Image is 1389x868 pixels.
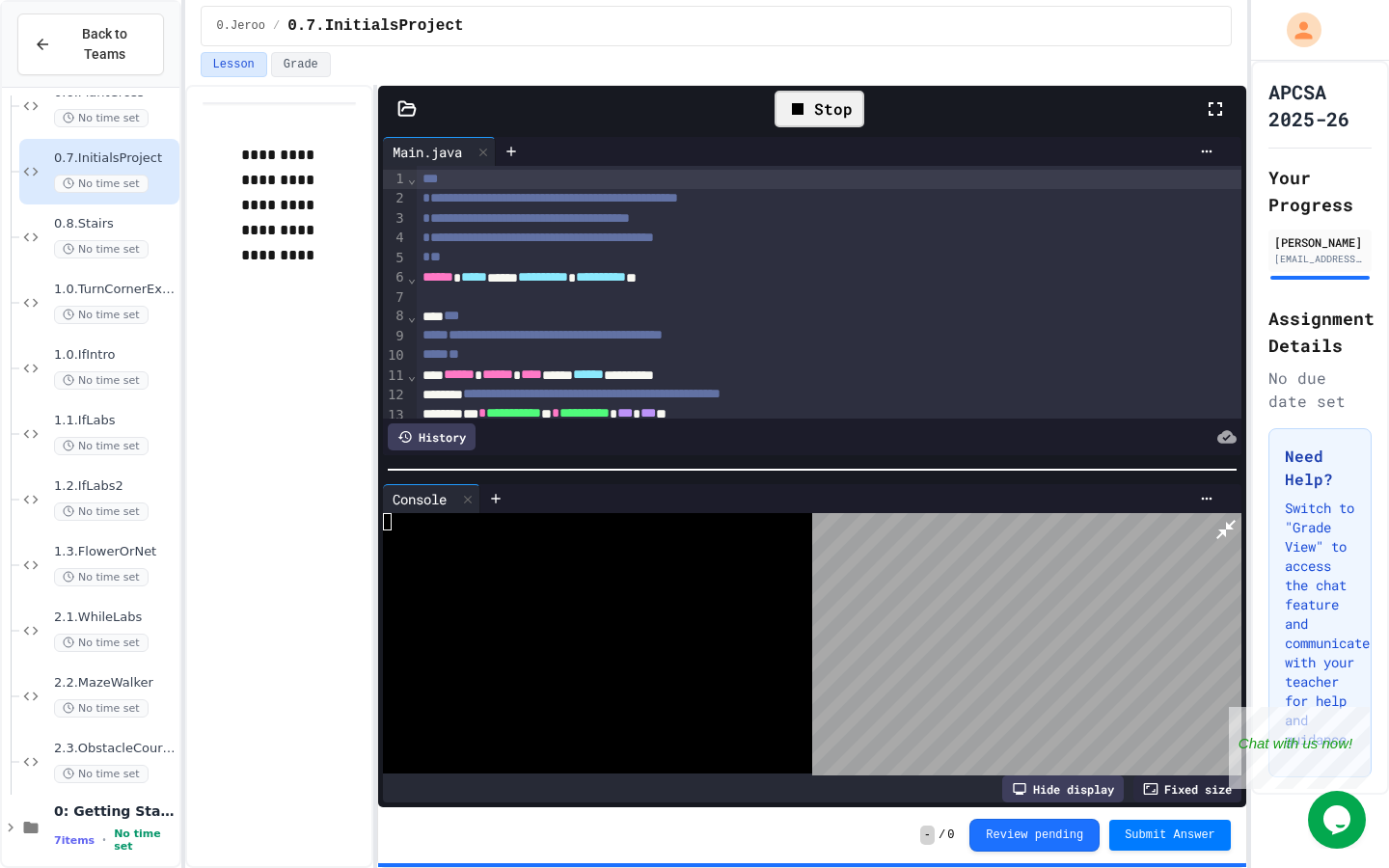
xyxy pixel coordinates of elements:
[920,826,935,845] span: -
[383,327,407,346] div: 9
[1109,820,1231,851] button: Submit Answer
[1308,791,1370,849] iframe: chat widget
[63,24,148,65] span: Back to Teams
[54,175,149,193] span: No time set
[54,413,176,429] span: 1.1.IfLabs
[383,366,407,386] div: 11
[17,14,164,75] button: Back to Teams
[54,741,176,757] span: 2.3.ObstacleCourse
[54,802,176,820] span: 0: Getting Started
[1285,499,1355,749] p: Switch to "Grade View" to access the chat feature and communicate with your teacher for help and ...
[407,367,417,383] span: Fold line
[1125,827,1215,843] span: Submit Answer
[407,270,417,285] span: Fold line
[54,306,149,324] span: No time set
[383,137,496,166] div: Main.java
[54,478,176,495] span: 1.2.IfLabs2
[1266,8,1326,52] div: My Account
[1268,366,1372,413] div: No due date set
[102,832,106,848] span: •
[54,437,149,455] span: No time set
[947,827,954,843] span: 0
[54,765,149,783] span: No time set
[383,386,407,405] div: 12
[271,52,331,77] button: Grade
[54,699,149,718] span: No time set
[1285,445,1355,491] h3: Need Help?
[383,170,407,189] div: 1
[54,634,149,652] span: No time set
[54,610,176,626] span: 2.1.WhileLabs
[939,827,945,843] span: /
[1274,233,1366,251] div: [PERSON_NAME]
[775,91,864,127] div: Stop
[54,240,149,258] span: No time set
[1229,707,1370,789] iframe: chat widget
[407,171,417,186] span: Fold line
[287,14,463,38] span: 0.7.InitialsProject
[54,150,176,167] span: 0.7.InitialsProject
[383,484,480,513] div: Console
[383,489,456,509] div: Console
[383,288,407,308] div: 7
[388,423,476,450] div: History
[383,209,407,229] div: 3
[383,307,407,326] div: 8
[383,346,407,366] div: 10
[383,406,407,425] div: 13
[1274,252,1366,266] div: [EMAIL_ADDRESS][DOMAIN_NAME]
[1268,78,1372,132] h1: APCSA 2025-26
[407,309,417,324] span: Fold line
[54,109,149,127] span: No time set
[217,18,265,34] span: 0.Jeroo
[383,142,472,162] div: Main.java
[54,502,149,521] span: No time set
[54,347,176,364] span: 1.0.IfIntro
[54,371,149,390] span: No time set
[54,544,176,560] span: 1.3.FlowerOrNet
[54,282,176,298] span: 1.0.TurnCornerExample
[54,568,149,586] span: No time set
[383,229,407,248] div: 4
[114,827,175,853] span: No time set
[273,18,280,34] span: /
[1133,775,1241,802] div: Fixed size
[201,52,267,77] button: Lesson
[969,819,1100,852] button: Review pending
[383,249,407,268] div: 5
[1002,775,1124,802] div: Hide display
[54,675,176,692] span: 2.2.MazeWalker
[383,268,407,287] div: 6
[54,834,95,847] span: 7 items
[1268,305,1372,359] h2: Assignment Details
[383,189,407,208] div: 2
[1268,164,1372,218] h2: Your Progress
[54,216,176,232] span: 0.8.Stairs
